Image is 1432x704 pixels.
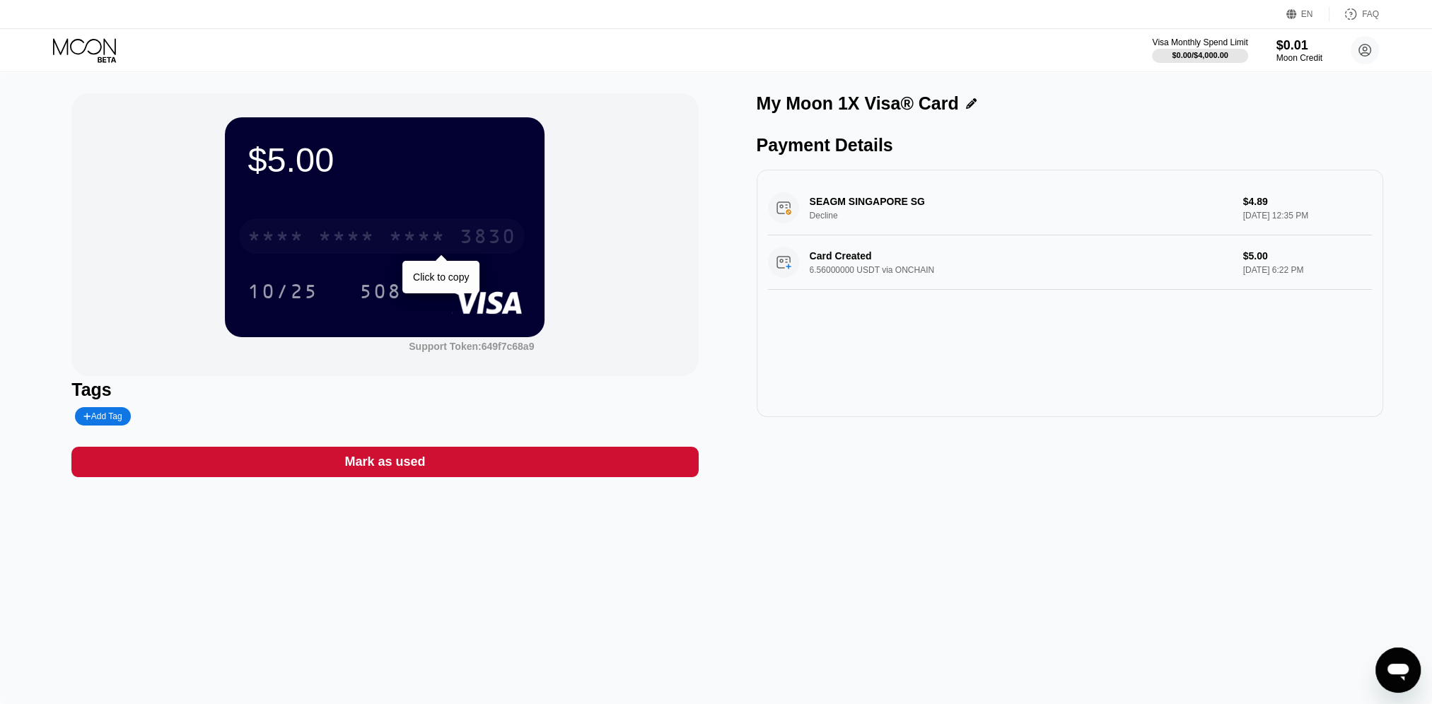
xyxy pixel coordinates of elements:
[409,341,534,352] div: Support Token: 649f7c68a9
[359,282,402,305] div: 508
[349,274,412,309] div: 508
[409,341,534,352] div: Support Token:649f7c68a9
[248,140,522,180] div: $5.00
[248,282,318,305] div: 10/25
[757,135,1383,156] div: Payment Details
[413,271,469,283] div: Click to copy
[757,93,959,114] div: My Moon 1X Visa® Card
[1276,38,1322,63] div: $0.01Moon Credit
[1276,38,1322,53] div: $0.01
[1301,9,1313,19] div: EN
[1329,7,1379,21] div: FAQ
[71,380,698,400] div: Tags
[460,227,516,250] div: 3830
[1276,53,1322,63] div: Moon Credit
[1152,37,1247,63] div: Visa Monthly Spend Limit$0.00/$4,000.00
[344,454,425,470] div: Mark as used
[1286,7,1329,21] div: EN
[71,447,698,477] div: Mark as used
[1152,37,1247,47] div: Visa Monthly Spend Limit
[83,411,122,421] div: Add Tag
[1362,9,1379,19] div: FAQ
[75,407,130,426] div: Add Tag
[237,274,329,309] div: 10/25
[1172,51,1228,59] div: $0.00 / $4,000.00
[1375,647,1421,693] iframe: Button to launch messaging window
